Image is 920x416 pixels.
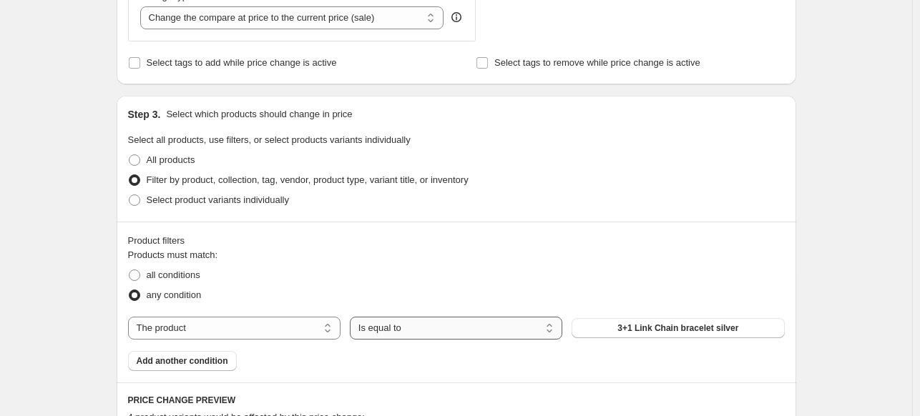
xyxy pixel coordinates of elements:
span: Add another condition [137,355,228,367]
span: 3+1 Link Chain bracelet silver [617,322,738,334]
span: Filter by product, collection, tag, vendor, product type, variant title, or inventory [147,174,469,185]
span: Select product variants individually [147,194,289,205]
button: 3+1 Link Chain bracelet silver [572,318,784,338]
span: all conditions [147,269,200,280]
span: Select tags to remove while price change is active [494,57,700,68]
h2: Step 3. [128,107,161,122]
h6: PRICE CHANGE PREVIEW [128,395,785,406]
span: All products [147,154,195,165]
div: help [449,10,464,24]
span: Select all products, use filters, or select products variants individually [128,134,411,145]
p: Select which products should change in price [166,107,352,122]
button: Add another condition [128,351,237,371]
span: any condition [147,289,202,300]
div: Product filters [128,234,785,248]
span: Select tags to add while price change is active [147,57,337,68]
span: Products must match: [128,249,218,260]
